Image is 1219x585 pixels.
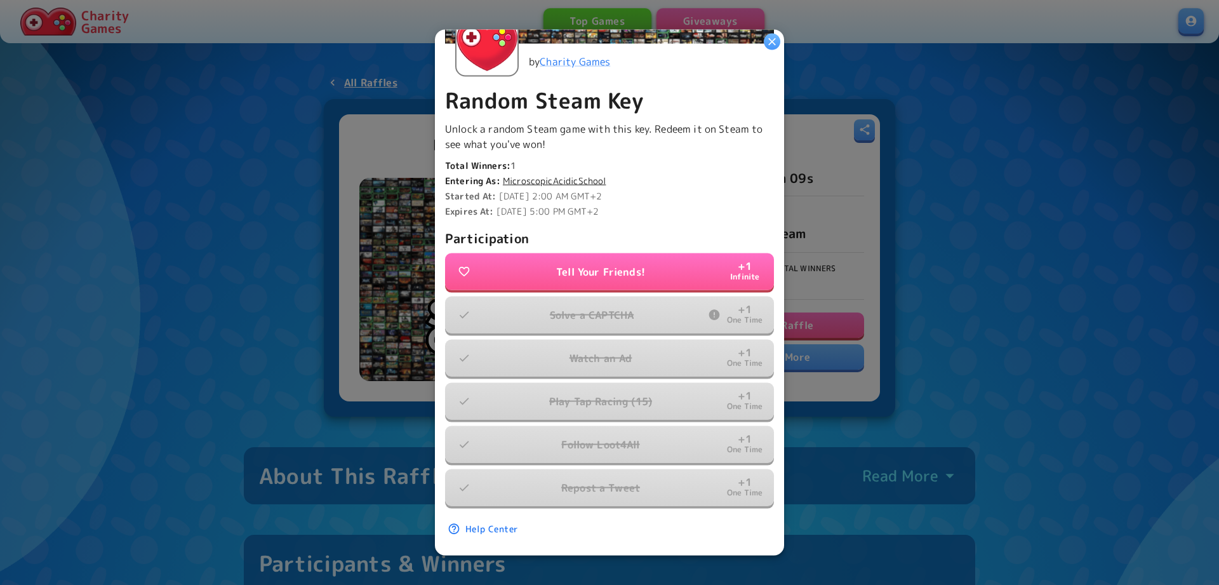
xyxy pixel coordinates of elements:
[727,443,763,455] p: One Time
[529,53,610,69] p: by
[445,159,774,171] p: 1
[556,264,645,279] p: Tell Your Friends!
[540,54,610,68] a: Charity Games
[445,121,763,151] span: Unlock a random Steam game with this key. Redeem it on Steam to see what you've won!
[549,393,652,408] p: Play Tap Racing (15)
[445,339,774,376] button: Watch an Ad+1One Time
[445,227,774,248] p: Participation
[550,307,634,322] p: Solve a CAPTCHA
[445,86,774,113] p: Random Steam Key
[561,480,640,495] p: Repost a Tweet
[738,433,752,443] p: + 1
[738,476,752,487] p: + 1
[456,14,517,75] img: Charity Games
[738,347,752,357] p: + 1
[730,271,760,283] p: Infinite
[445,159,510,171] b: Total Winners:
[738,260,752,271] p: + 1
[727,357,763,369] p: One Time
[445,469,774,506] button: Repost a Tweet+1One Time
[445,205,494,217] b: Expires At:
[503,174,606,187] a: MicroscopicAcidicSchool
[445,189,774,202] p: [DATE] 2:00 AM GMT+2
[561,436,639,452] p: Follow Loot4All
[445,426,774,462] button: Follow Loot4All+1One Time
[445,382,774,419] button: Play Tap Racing (15)+1One Time
[738,390,752,400] p: + 1
[727,400,763,412] p: One Time
[445,517,523,541] a: Help Center
[445,253,774,290] button: Tell Your Friends!+1Infinite
[445,174,500,186] b: Entering As:
[445,296,774,333] button: Solve a CAPTCHA+1One Time
[445,205,774,217] p: [DATE] 5:00 PM GMT+2
[727,314,763,326] p: One Time
[738,304,752,314] p: + 1
[445,189,496,201] b: Started At:
[570,350,632,365] p: Watch an Ad
[727,487,763,499] p: One Time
